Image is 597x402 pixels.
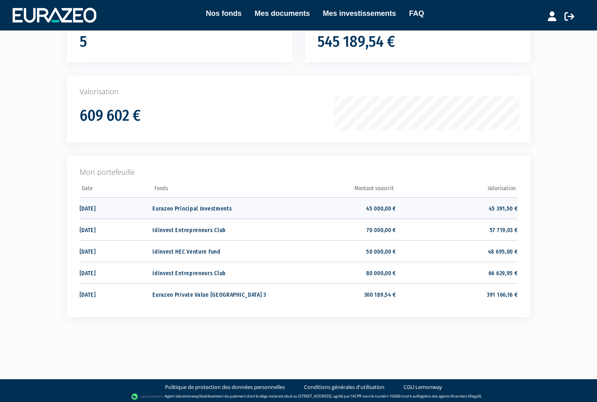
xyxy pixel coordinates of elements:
th: Fonds [152,183,274,198]
td: 45 391,50 € [396,197,517,219]
td: 50 000,00 € [274,240,396,262]
td: 391 166,16 € [396,283,517,305]
td: Idinvest HEC Venture Fund [152,240,274,262]
td: [DATE] [80,283,153,305]
td: [DATE] [80,262,153,283]
a: Conditions générales d'utilisation [304,383,384,391]
th: Valorisation [396,183,517,198]
h1: 5 [80,33,87,50]
td: [DATE] [80,197,153,219]
td: 300 189,54 € [274,283,396,305]
td: 57 719,03 € [396,219,517,240]
h1: 545 189,54 € [317,33,395,50]
a: Mes documents [254,8,310,19]
a: Mes investissements [323,8,396,19]
h1: 609 602 € [80,107,141,124]
a: Registre des agents financiers (Regafi) [417,393,481,399]
a: Nos fonds [206,8,241,19]
a: Lemonway [180,393,199,399]
a: Politique de protection des données personnelles [165,383,285,391]
td: 45 000,00 € [274,197,396,219]
img: 1732889491-logotype_eurazeo_blanc_rvb.png [13,8,96,22]
p: Mon portefeuille [80,167,518,178]
th: Date [80,183,153,198]
td: 70 000,00 € [274,219,396,240]
td: 66 629,95 € [396,262,517,283]
td: Eurazeo Principal Investments [152,197,274,219]
td: [DATE] [80,219,153,240]
td: Eurazeo Private Value [GEOGRAPHIC_DATA] 3 [152,283,274,305]
a: FAQ [409,8,424,19]
th: Montant souscrit [274,183,396,198]
td: [DATE] [80,240,153,262]
a: CGU Lemonway [404,383,442,391]
td: Idinvest Entrepreneurs Club [152,262,274,283]
td: 48 695,00 € [396,240,517,262]
p: Valorisation [80,87,518,97]
div: - Agent de (établissement de paiement dont le siège social est situé au [STREET_ADDRESS], agréé p... [8,393,589,401]
td: Idinvest Entrepreneurs Club [152,219,274,240]
td: 80 000,00 € [274,262,396,283]
img: logo-lemonway.png [131,393,163,401]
